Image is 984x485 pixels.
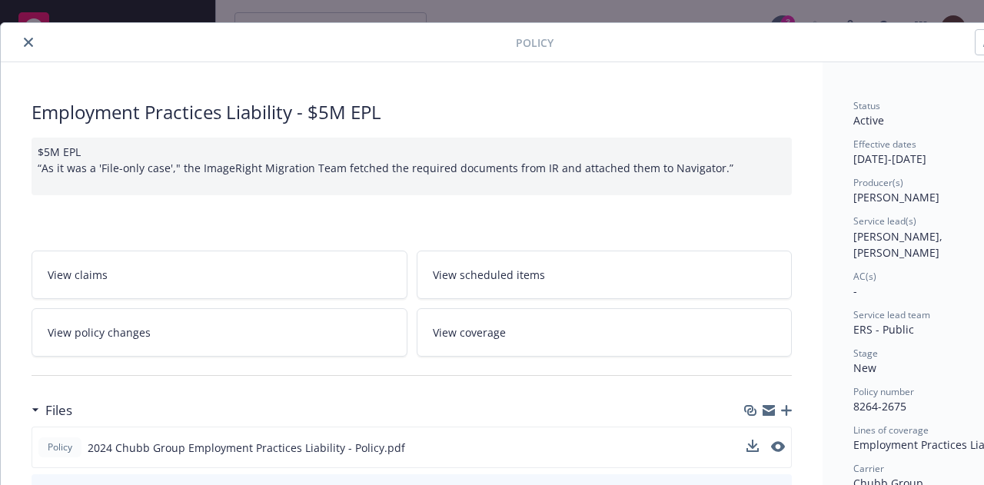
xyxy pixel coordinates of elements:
button: download file [746,440,759,456]
span: Producer(s) [853,176,903,189]
span: [PERSON_NAME] [853,190,939,204]
span: Effective dates [853,138,916,151]
span: Policy [516,35,553,51]
span: Policy number [853,385,914,398]
span: Carrier [853,462,884,475]
span: Active [853,113,884,128]
div: Employment Practices Liability - $5M EPL [32,99,792,125]
span: View policy changes [48,324,151,340]
div: Files [32,400,72,420]
span: New [853,360,876,375]
span: Lines of coverage [853,424,929,437]
span: View coverage [433,324,506,340]
a: View coverage [417,308,793,357]
span: Service lead team [853,308,930,321]
div: $5M EPL “As it was a 'File-only case'," the ImageRight Migration Team fetched the required docume... [32,138,792,195]
a: View claims [32,251,407,299]
span: Status [853,99,880,112]
span: 2024 Chubb Group Employment Practices Liability - Policy.pdf [88,440,405,456]
span: View claims [48,267,108,283]
span: Policy [45,440,75,454]
button: close [19,33,38,51]
button: preview file [771,440,785,456]
a: View policy changes [32,308,407,357]
span: View scheduled items [433,267,545,283]
span: - [853,284,857,298]
span: Stage [853,347,878,360]
span: AC(s) [853,270,876,283]
button: download file [746,440,759,452]
span: Service lead(s) [853,214,916,228]
a: View scheduled items [417,251,793,299]
h3: Files [45,400,72,420]
span: [PERSON_NAME], [PERSON_NAME] [853,229,946,260]
span: 8264-2675 [853,399,906,414]
button: preview file [771,441,785,452]
span: ERS - Public [853,322,914,337]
